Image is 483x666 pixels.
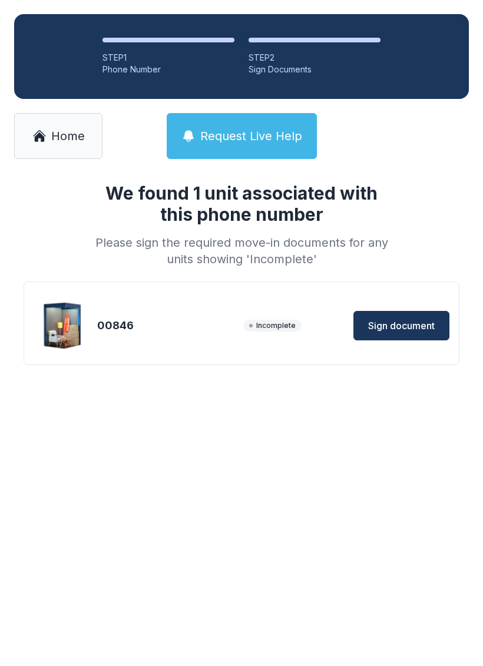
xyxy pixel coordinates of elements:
div: Phone Number [102,64,234,75]
span: Sign document [368,319,435,333]
div: Please sign the required move-in documents for any units showing 'Incomplete' [91,234,392,267]
div: STEP 2 [249,52,381,64]
div: STEP 1 [102,52,234,64]
div: 00846 [97,317,239,334]
span: Home [51,128,85,144]
h1: We found 1 unit associated with this phone number [91,183,392,225]
div: Sign Documents [249,64,381,75]
span: Incomplete [243,320,302,332]
span: Request Live Help [200,128,302,144]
